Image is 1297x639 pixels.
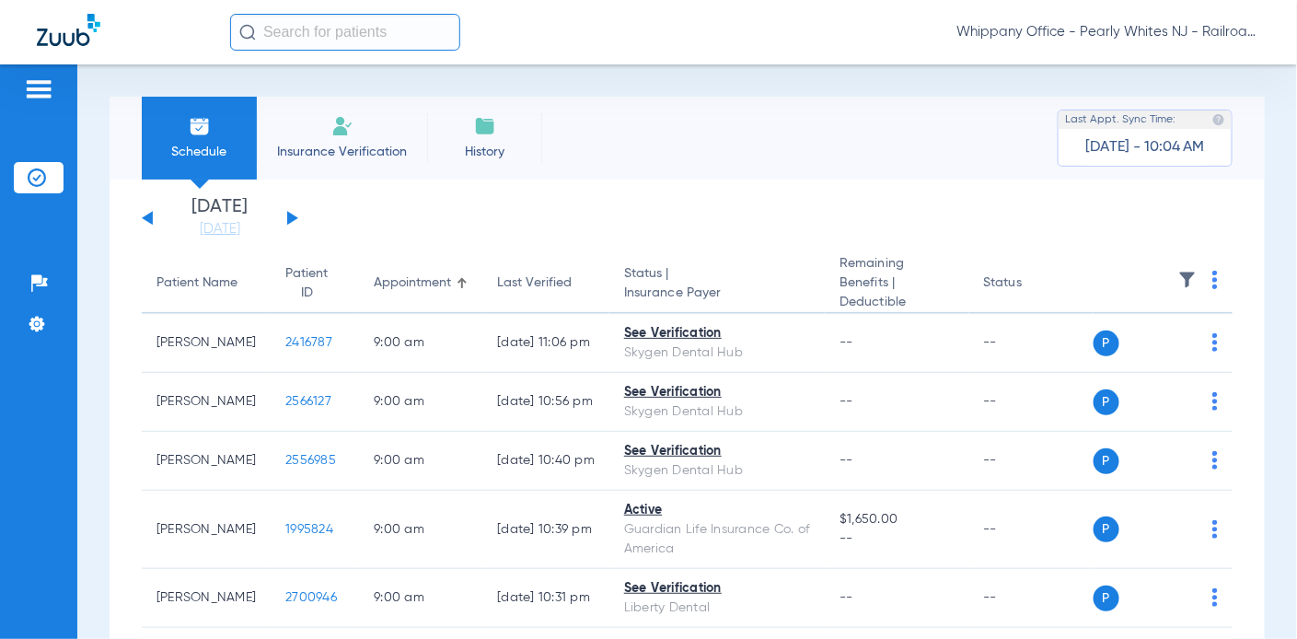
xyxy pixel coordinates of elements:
[1085,138,1205,157] span: [DATE] - 10:04 AM
[142,373,271,432] td: [PERSON_NAME]
[840,591,853,604] span: --
[624,461,810,481] div: Skygen Dental Hub
[359,491,482,569] td: 9:00 AM
[165,220,275,238] a: [DATE]
[624,442,810,461] div: See Verification
[969,569,1094,628] td: --
[1212,392,1218,411] img: group-dot-blue.svg
[969,491,1094,569] td: --
[230,14,460,51] input: Search for patients
[482,491,609,569] td: [DATE] 10:39 PM
[165,198,275,238] li: [DATE]
[624,343,810,363] div: Skygen Dental Hub
[359,432,482,491] td: 9:00 AM
[1094,448,1119,474] span: P
[189,115,211,137] img: Schedule
[825,254,968,314] th: Remaining Benefits |
[969,373,1094,432] td: --
[374,273,451,293] div: Appointment
[840,454,853,467] span: --
[969,432,1094,491] td: --
[482,314,609,373] td: [DATE] 11:06 PM
[359,373,482,432] td: 9:00 AM
[142,432,271,491] td: [PERSON_NAME]
[1178,271,1197,289] img: filter.svg
[374,273,468,293] div: Appointment
[482,569,609,628] td: [DATE] 10:31 PM
[285,264,328,303] div: Patient ID
[840,395,853,408] span: --
[156,273,256,293] div: Patient Name
[285,523,333,536] span: 1995824
[1094,517,1119,542] span: P
[285,336,332,349] span: 2416787
[624,579,810,598] div: See Verification
[1094,331,1119,356] span: P
[840,336,853,349] span: --
[497,273,572,293] div: Last Verified
[1212,271,1218,289] img: group-dot-blue.svg
[142,314,271,373] td: [PERSON_NAME]
[1212,520,1218,539] img: group-dot-blue.svg
[474,115,496,137] img: History
[840,529,954,549] span: --
[482,373,609,432] td: [DATE] 10:56 PM
[24,78,53,100] img: hamburger-icon
[156,143,243,161] span: Schedule
[142,491,271,569] td: [PERSON_NAME]
[1212,113,1225,126] img: last sync help info
[840,510,954,529] span: $1,650.00
[285,454,336,467] span: 2556985
[1094,586,1119,611] span: P
[609,254,825,314] th: Status |
[956,23,1260,41] span: Whippany Office - Pearly Whites NJ - Railroad Plaza Dental Associates LLC - Whippany General
[271,143,413,161] span: Insurance Verification
[624,284,810,303] span: Insurance Payer
[359,314,482,373] td: 9:00 AM
[969,314,1094,373] td: --
[624,383,810,402] div: See Verification
[285,591,337,604] span: 2700946
[37,14,100,46] img: Zuub Logo
[1094,389,1119,415] span: P
[239,24,256,41] img: Search Icon
[624,598,810,618] div: Liberty Dental
[359,569,482,628] td: 9:00 AM
[497,273,595,293] div: Last Verified
[331,115,353,137] img: Manual Insurance Verification
[1212,333,1218,352] img: group-dot-blue.svg
[624,501,810,520] div: Active
[156,273,237,293] div: Patient Name
[1065,110,1175,129] span: Last Appt. Sync Time:
[285,264,344,303] div: Patient ID
[142,569,271,628] td: [PERSON_NAME]
[624,402,810,422] div: Skygen Dental Hub
[285,395,331,408] span: 2566127
[1212,451,1218,470] img: group-dot-blue.svg
[624,520,810,559] div: Guardian Life Insurance Co. of America
[441,143,528,161] span: History
[840,293,954,312] span: Deductible
[1212,588,1218,607] img: group-dot-blue.svg
[482,432,609,491] td: [DATE] 10:40 PM
[969,254,1094,314] th: Status
[624,324,810,343] div: See Verification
